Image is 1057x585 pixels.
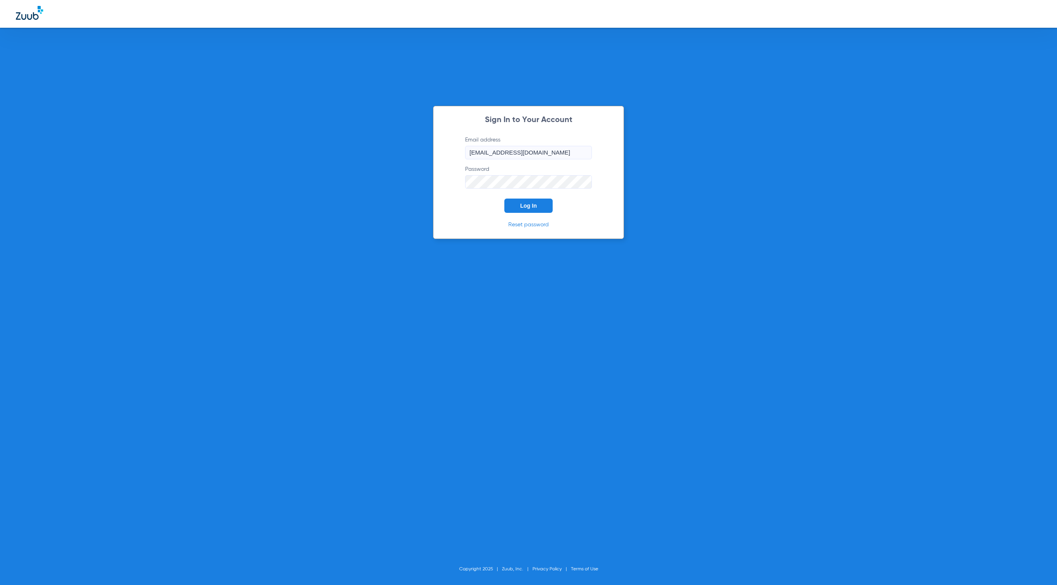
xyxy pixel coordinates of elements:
[465,165,592,189] label: Password
[453,116,604,124] h2: Sign In to Your Account
[16,6,43,20] img: Zuub Logo
[504,199,553,213] button: Log In
[508,222,549,227] a: Reset password
[459,565,502,573] li: Copyright 2025
[465,175,592,189] input: Password
[520,203,537,209] span: Log In
[571,567,598,572] a: Terms of Use
[502,565,532,573] li: Zuub, Inc.
[465,146,592,159] input: Email address
[532,567,562,572] a: Privacy Policy
[465,136,592,159] label: Email address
